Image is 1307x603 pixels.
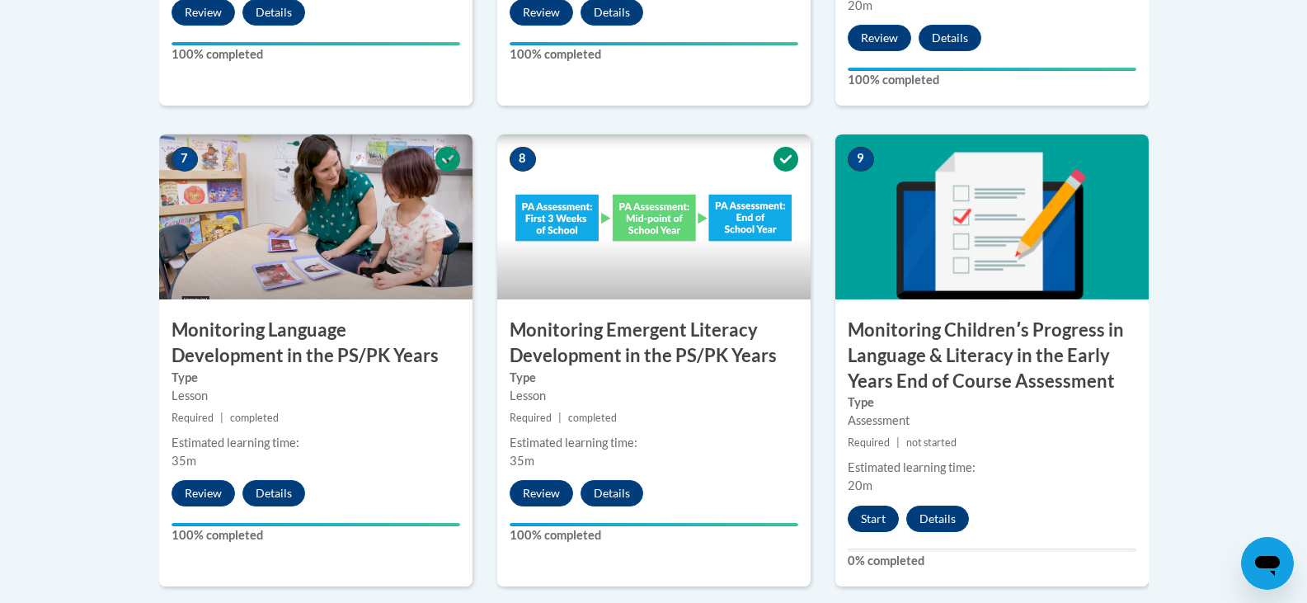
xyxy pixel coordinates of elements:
div: Estimated learning time: [510,434,798,452]
h3: Monitoring Childrenʹs Progress in Language & Literacy in the Early Years End of Course Assessment [835,318,1149,393]
span: 35m [510,454,534,468]
img: Course Image [497,134,811,299]
label: 0% completed [848,552,1136,570]
label: 100% completed [848,71,1136,89]
span: Required [848,436,890,449]
div: Assessment [848,412,1136,430]
span: Required [172,412,214,424]
img: Course Image [159,134,472,299]
button: Review [848,25,911,51]
img: Course Image [835,134,1149,299]
label: 100% completed [172,45,460,64]
iframe: Button to launch messaging window [1241,537,1294,590]
span: Required [510,412,552,424]
div: Your progress [848,68,1136,71]
button: Details [906,506,969,532]
button: Start [848,506,899,532]
span: not started [906,436,957,449]
div: Estimated learning time: [172,434,460,452]
div: Estimated learning time: [848,459,1136,477]
div: Your progress [172,42,460,45]
span: | [558,412,562,424]
button: Review [510,480,573,506]
button: Review [172,480,235,506]
label: 100% completed [510,526,798,544]
div: Your progress [172,523,460,526]
span: completed [568,412,617,424]
span: 35m [172,454,196,468]
span: 9 [848,147,874,172]
label: 100% completed [172,526,460,544]
button: Details [919,25,981,51]
label: 100% completed [510,45,798,64]
span: completed [230,412,279,424]
label: Type [510,369,798,387]
button: Details [581,480,643,506]
label: Type [848,393,1136,412]
label: Type [172,369,460,387]
span: 8 [510,147,536,172]
span: | [220,412,223,424]
h3: Monitoring Language Development in the PS/PK Years [159,318,472,369]
div: Lesson [172,387,460,405]
h3: Monitoring Emergent Literacy Development in the PS/PK Years [497,318,811,369]
div: Lesson [510,387,798,405]
div: Your progress [510,42,798,45]
span: 20m [848,478,872,492]
div: Your progress [510,523,798,526]
span: | [896,436,900,449]
button: Details [242,480,305,506]
span: 7 [172,147,198,172]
